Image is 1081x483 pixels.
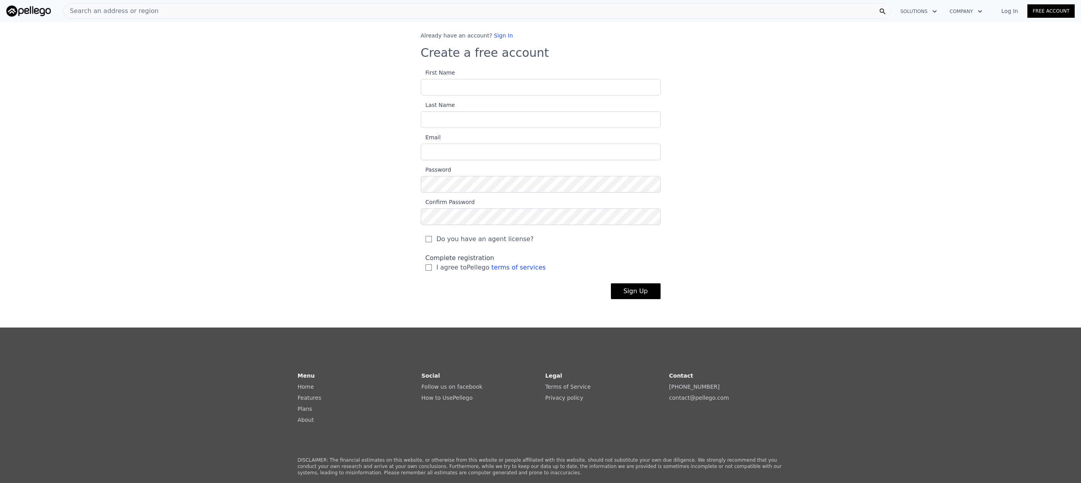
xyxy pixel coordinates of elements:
[422,384,483,390] a: Follow us on facebook
[491,264,546,271] a: terms of services
[669,395,729,401] a: contact@pellego.com
[545,395,583,401] a: Privacy policy
[421,32,661,39] div: Already have an account?
[422,395,473,401] a: How to UsePellego
[298,395,321,401] a: Features
[298,384,314,390] a: Home
[426,236,432,242] input: Do you have an agent license?
[494,32,513,39] a: Sign In
[421,134,441,140] span: Email
[421,144,661,160] input: Email
[298,373,315,379] strong: Menu
[545,384,591,390] a: Terms of Service
[421,79,661,95] input: First Name
[894,4,943,19] button: Solutions
[992,7,1027,15] a: Log In
[437,234,534,244] span: Do you have an agent license?
[545,373,562,379] strong: Legal
[298,406,312,412] a: Plans
[298,457,784,476] p: DISCLAIMER: The financial estimates on this website, or otherwise from this website or people aff...
[611,283,661,299] button: Sign Up
[421,46,661,60] h3: Create a free account
[421,176,661,193] input: Password
[426,264,432,271] input: I agree toPellego terms of services
[422,373,440,379] strong: Social
[421,102,455,108] span: Last Name
[421,208,661,225] input: Confirm Password
[421,199,475,205] span: Confirm Password
[426,254,495,262] span: Complete registration
[6,6,51,17] img: Pellego
[669,384,720,390] a: [PHONE_NUMBER]
[298,417,314,423] a: About
[669,373,693,379] strong: Contact
[63,6,159,16] span: Search an address or region
[943,4,989,19] button: Company
[437,263,546,272] span: I agree to Pellego
[1027,4,1075,18] a: Free Account
[421,69,455,76] span: First Name
[421,167,451,173] span: Password
[421,111,661,128] input: Last Name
